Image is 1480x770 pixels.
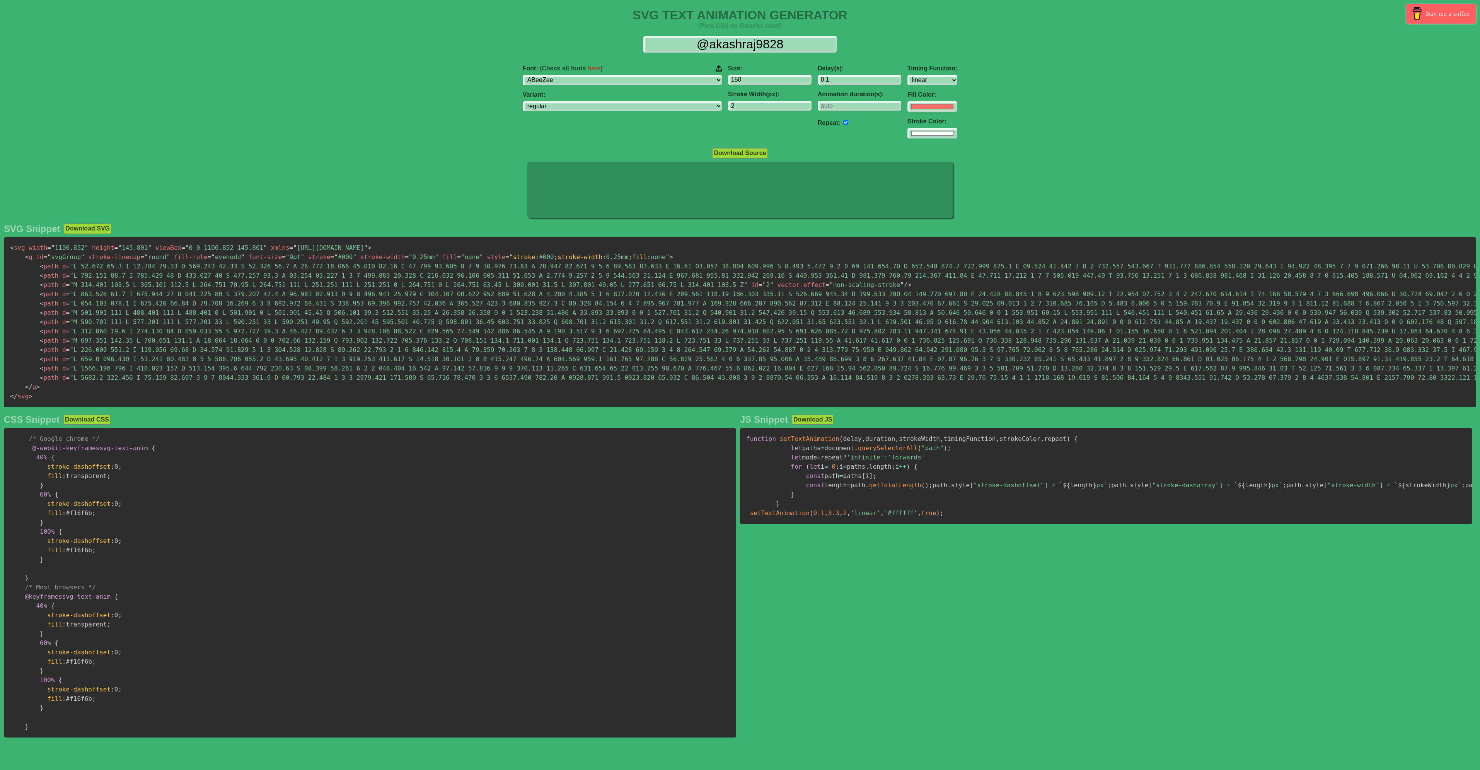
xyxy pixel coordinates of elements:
[806,463,810,470] span: (
[728,101,812,111] input: 2px
[152,444,155,452] span: {
[712,148,767,158] button: Download Source
[457,253,461,261] span: =
[888,454,925,461] span: 'forwards'
[47,244,51,251] span: =
[588,65,601,72] a: here
[457,253,483,261] span: none
[47,500,111,507] span: stroke-dashoffset
[602,253,606,261] span: :
[791,454,802,461] span: let
[62,290,66,298] span: d
[435,253,438,261] span: "
[40,491,51,498] span: 60%
[810,463,821,470] span: let
[1398,481,1405,489] span: ${
[826,281,830,289] span: =
[1271,481,1279,489] span: px
[817,454,821,461] span: =
[1323,481,1327,489] span: [
[331,253,356,261] span: #000
[829,281,833,289] span: "
[140,253,144,261] span: =
[290,244,368,251] span: [URL][DOMAIN_NAME]
[1301,481,1305,489] span: .
[40,290,58,298] span: path
[4,224,60,234] h2: SVG Snippet
[241,253,245,261] span: "
[847,454,884,461] span: 'infinite'
[40,318,58,326] span: path
[185,244,189,251] span: "
[66,328,70,335] span: =
[974,481,1044,489] span: "stroke-dashoffset"
[40,337,44,344] span: <
[114,244,152,251] span: 145.801
[865,481,869,489] span: .
[70,272,73,279] span: "
[746,435,776,442] span: function
[47,472,62,480] span: fill
[40,263,44,270] span: <
[762,281,766,289] span: "
[1446,481,1450,489] span: }
[70,281,73,289] span: "
[1040,435,1044,442] span: ,
[40,272,58,279] span: path
[818,75,901,85] input: 0.1s
[36,383,40,391] span: >
[929,481,933,489] span: ;
[1461,481,1465,489] span: ;
[862,435,866,442] span: ,
[818,120,841,126] label: Repeat:
[29,393,32,400] span: >
[25,383,36,391] span: g
[62,374,66,381] span: d
[740,414,788,425] h2: JS Snippet
[479,253,483,261] span: "
[906,463,910,470] span: )
[301,253,305,261] span: "
[780,435,839,442] span: setTextAnimation
[770,281,774,289] span: "
[540,65,603,72] span: (Check all fonts )
[70,263,73,270] span: "
[118,500,122,507] span: ;
[1394,481,1398,489] span: `
[513,253,535,261] span: stroke
[62,281,66,289] span: d
[66,290,70,298] span: =
[62,263,66,270] span: d
[44,253,85,261] span: svgGroup
[1096,481,1104,489] span: px
[62,300,66,307] span: d
[40,346,58,353] span: path
[181,244,267,251] span: 0 0 1100.852 145.801
[62,272,66,279] span: d
[47,244,88,251] span: 1100.852
[40,290,44,298] span: <
[92,244,114,251] span: height
[792,415,834,425] button: Download JS
[81,253,85,261] span: "
[1104,481,1108,489] span: `
[263,244,267,251] span: "
[364,244,368,251] span: "
[442,253,457,261] span: fill
[40,365,44,372] span: <
[66,281,70,289] span: =
[1067,435,1071,442] span: )
[869,472,873,480] span: ]
[144,253,148,261] span: "
[647,253,651,261] span: :
[32,444,99,452] span: @-webkit-keyframes
[1279,481,1283,489] span: `
[791,444,802,452] span: let
[66,281,748,289] span: M 314.401 103.5 L 305.101 112.5 L 264.751 70.95 L 264.751 111 L 251.251 111 L 251.251 0 L 264.751...
[111,500,114,507] span: :
[308,253,331,261] span: stroke
[1327,481,1379,489] span: "stroke-width"
[824,463,828,470] span: =
[921,444,944,452] span: "path"
[36,454,47,461] span: 40%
